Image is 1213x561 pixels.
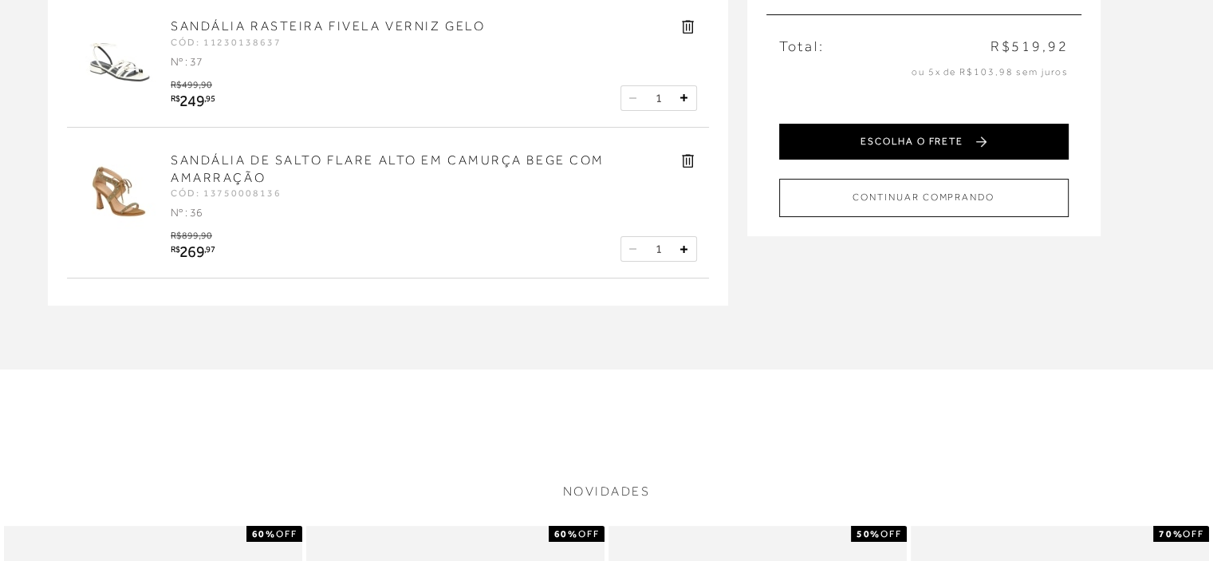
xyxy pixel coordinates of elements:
span: CÓD: 11230138637 [171,37,282,48]
span: R$519,92 [990,37,1069,57]
button: CONTINUAR COMPRANDO [779,179,1069,216]
strong: 60% [553,528,578,539]
span: R$899,90 [171,230,212,241]
img: SANDÁLIA RASTEIRA FIVELA VERNIZ GELO [79,18,159,97]
span: Nº : 37 [171,55,203,68]
span: CÓD: 13750008136 [171,188,282,199]
span: OFF [880,528,902,539]
span: OFF [276,528,297,539]
p: ou 5x de R$103,98 sem juros [779,65,1069,79]
span: OFF [578,528,600,539]
a: SANDÁLIA DE SALTO FLARE ALTO EM CAMURÇA BEGE COM AMARRAÇÃO [171,153,605,185]
span: Nº : 36 [171,206,203,219]
span: R$499,90 [171,79,212,90]
span: OFF [1183,528,1204,539]
strong: 50% [856,528,880,539]
span: Total: [779,37,825,57]
a: SANDÁLIA RASTEIRA FIVELA VERNIZ GELO [171,19,485,34]
strong: 60% [251,528,276,539]
img: SANDÁLIA DE SALTO FLARE ALTO EM CAMURÇA BEGE COM AMARRAÇÃO [79,152,159,231]
span: 1 [656,91,662,105]
strong: 70% [1158,528,1183,539]
span: 1 [656,242,662,256]
button: ESCOLHA O FRETE [779,124,1069,160]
